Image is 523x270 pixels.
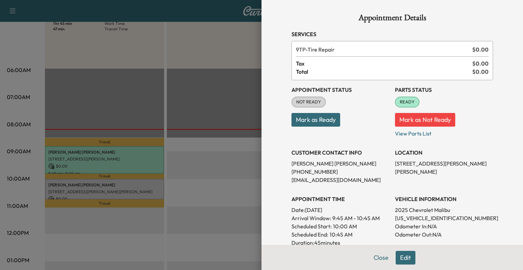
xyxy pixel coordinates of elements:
[332,214,380,222] span: 9:45 AM - 10:45 AM
[330,230,352,239] p: 10:45 AM
[395,206,493,214] p: 2025 Chevrolet Malibu
[291,113,340,127] button: Mark as Ready
[296,68,472,76] span: Total
[395,148,493,157] h3: LOCATION
[395,113,455,127] button: Mark as Not Ready
[291,168,390,176] p: [PHONE_NUMBER]
[291,148,390,157] h3: CUSTOMER CONTACT INFO
[291,222,332,230] p: Scheduled Start:
[296,45,470,54] span: Tire Repair
[291,159,390,168] p: [PERSON_NAME] [PERSON_NAME]
[291,30,493,38] h3: Services
[291,230,328,239] p: Scheduled End:
[395,86,493,94] h3: Parts Status
[291,214,390,222] p: Arrival Window:
[395,230,493,239] p: Odometer Out: N/A
[472,68,489,76] span: $ 0.00
[396,251,415,265] button: Edit
[296,59,472,68] span: Tax
[291,239,390,247] p: Duration: 45 minutes
[291,206,390,214] p: Date: [DATE]
[395,195,493,203] h3: VEHICLE INFORMATION
[395,214,493,222] p: [US_VEHICLE_IDENTIFICATION_NUMBER]
[292,99,325,105] span: NOT READY
[472,59,489,68] span: $ 0.00
[369,251,393,265] button: Close
[291,195,390,203] h3: APPOINTMENT TIME
[291,176,390,184] p: [EMAIL_ADDRESS][DOMAIN_NAME]
[291,14,493,25] h1: Appointment Details
[333,222,357,230] p: 10:00 AM
[472,45,489,54] span: $ 0.00
[395,127,493,138] p: View Parts List
[395,222,493,230] p: Odometer In: N/A
[395,159,493,176] p: [STREET_ADDRESS][PERSON_NAME][PERSON_NAME]
[396,99,419,105] span: READY
[291,86,390,94] h3: Appointment Status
